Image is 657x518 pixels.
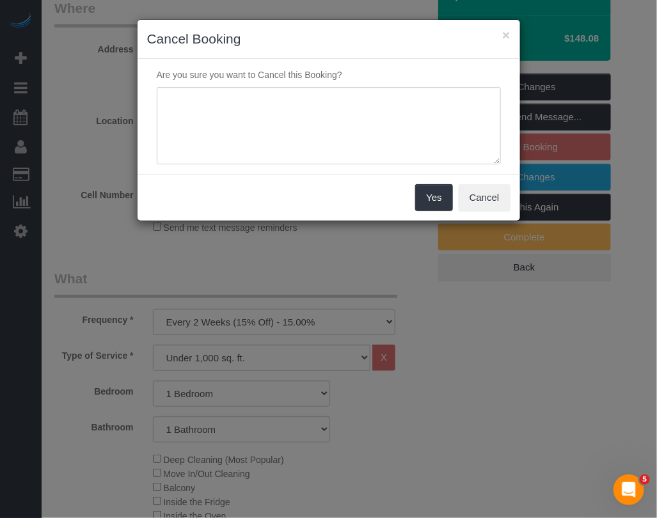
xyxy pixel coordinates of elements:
p: Are you sure you want to Cancel this Booking? [147,68,511,81]
button: Yes [415,184,452,211]
span: 5 [640,475,650,485]
button: × [502,28,510,42]
button: Cancel [459,184,511,211]
sui-modal: Cancel Booking [138,20,520,221]
h3: Cancel Booking [147,29,511,49]
iframe: Intercom live chat [613,475,644,505]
